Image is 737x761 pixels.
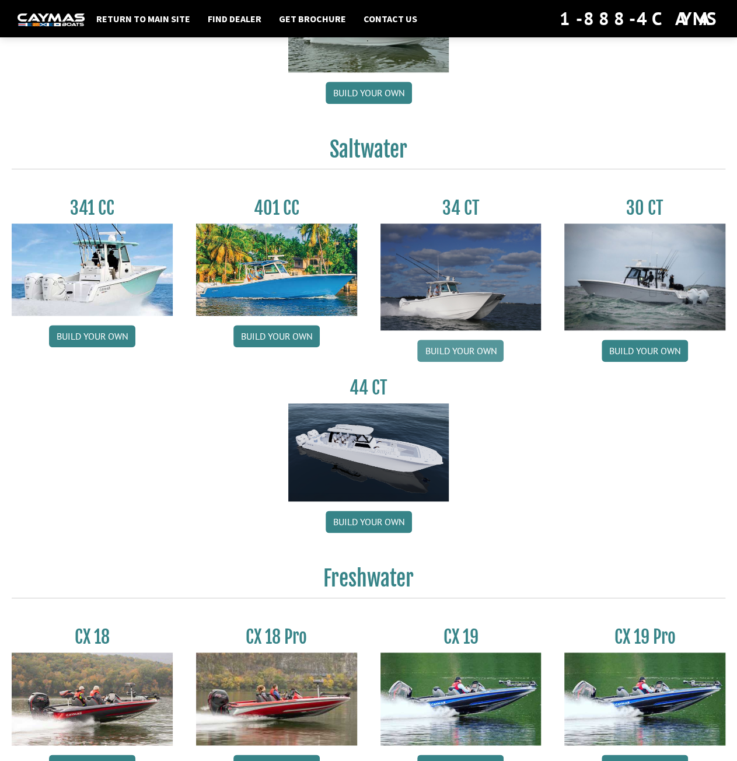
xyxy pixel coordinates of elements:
[12,137,725,169] h2: Saltwater
[564,626,725,648] h3: CX 19 Pro
[49,325,135,347] a: Build your own
[288,377,449,399] h3: 44 CT
[380,197,542,219] h3: 34 CT
[196,652,357,745] img: CX-18SS_thumbnail.jpg
[380,652,542,745] img: CX19_thumbnail.jpg
[326,82,412,104] a: Build your own
[196,197,357,219] h3: 401 CC
[18,13,85,26] img: white-logo-c9c8dbefe5ff5ceceb0f0178aa75bf4bb51f6bca0971e226c86eb53dfe498488.png
[564,224,725,331] img: 30_CT_photo_shoot_for_caymas_connect.jpg
[12,565,725,598] h2: Freshwater
[12,224,173,316] img: 341CC-thumbjpg.jpg
[326,511,412,533] a: Build your own
[196,224,357,316] img: 401CC_thumb.pg.jpg
[560,6,719,32] div: 1-888-4CAYMAS
[358,11,423,26] a: Contact Us
[602,340,688,362] a: Build your own
[417,340,504,362] a: Build your own
[564,197,725,219] h3: 30 CT
[196,626,357,648] h3: CX 18 Pro
[233,325,320,347] a: Build your own
[288,403,449,501] img: 44ct_background.png
[564,652,725,745] img: CX19_thumbnail.jpg
[12,197,173,219] h3: 341 CC
[12,626,173,648] h3: CX 18
[380,224,542,331] img: Caymas_34_CT_pic_1.jpg
[273,11,352,26] a: Get Brochure
[380,626,542,648] h3: CX 19
[12,652,173,745] img: CX-18S_thumbnail.jpg
[90,11,196,26] a: Return to main site
[202,11,267,26] a: Find Dealer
